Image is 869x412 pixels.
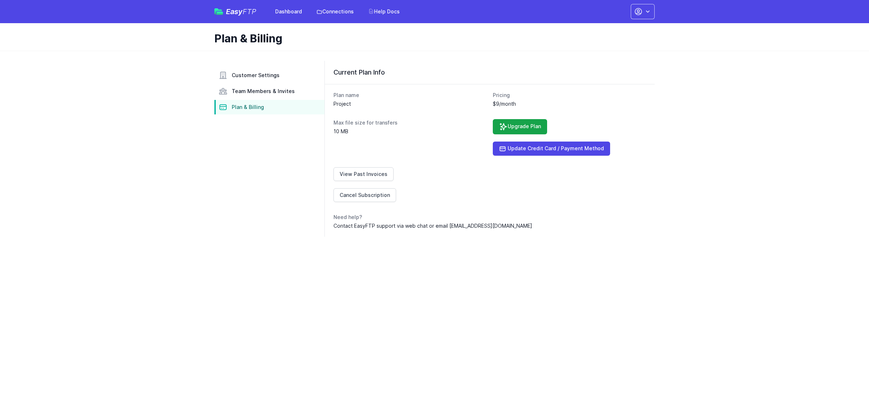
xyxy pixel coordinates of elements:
[493,119,547,134] a: Upgrade Plan
[271,5,306,18] a: Dashboard
[214,100,324,114] a: Plan & Billing
[226,8,256,15] span: Easy
[333,128,487,135] dd: 10 MB
[243,7,256,16] span: FTP
[364,5,404,18] a: Help Docs
[232,72,280,79] span: Customer Settings
[333,214,646,221] dt: Need help?
[232,88,295,95] span: Team Members & Invites
[214,8,223,15] img: easyftp_logo.png
[493,142,610,156] a: Update Credit Card / Payment Method
[333,68,646,77] h3: Current Plan Info
[312,5,358,18] a: Connections
[333,222,646,230] dd: Contact EasyFTP support via web chat or email [EMAIL_ADDRESS][DOMAIN_NAME]
[333,92,487,99] dt: Plan name
[333,167,394,181] a: View Past Invoices
[493,100,646,108] dd: $9/month
[214,68,324,83] a: Customer Settings
[214,32,649,45] h1: Plan & Billing
[214,8,256,15] a: EasyFTP
[232,104,264,111] span: Plan & Billing
[493,92,646,99] dt: Pricing
[214,84,324,98] a: Team Members & Invites
[333,188,396,202] a: Cancel Subscription
[333,100,487,108] dd: Project
[333,119,487,126] dt: Max file size for transfers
